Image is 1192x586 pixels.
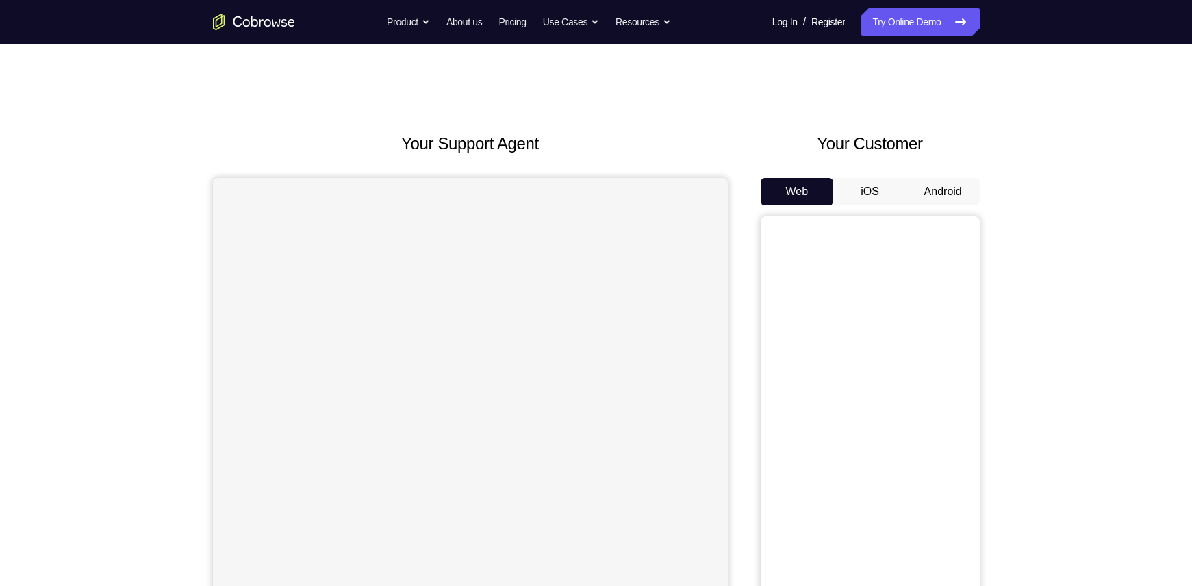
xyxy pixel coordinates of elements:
[803,14,806,30] span: /
[446,8,482,36] a: About us
[543,8,599,36] button: Use Cases
[761,178,834,205] button: Web
[498,8,526,36] a: Pricing
[616,8,671,36] button: Resources
[213,14,295,30] a: Go to the home page
[906,178,980,205] button: Android
[833,178,906,205] button: iOS
[761,131,980,156] h2: Your Customer
[772,8,798,36] a: Log In
[213,131,728,156] h2: Your Support Agent
[811,8,845,36] a: Register
[861,8,979,36] a: Try Online Demo
[387,8,430,36] button: Product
